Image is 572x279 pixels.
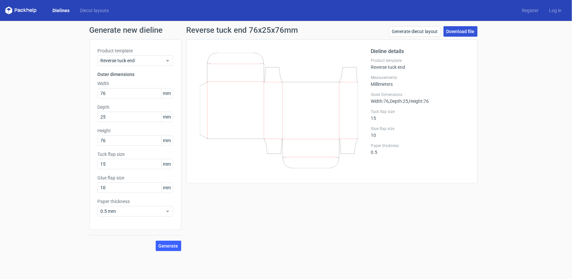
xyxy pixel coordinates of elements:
span: mm [161,112,173,122]
h1: Generate new dieline [89,26,483,34]
div: 10 [371,126,469,138]
label: Glue flap size [98,175,173,181]
span: 0.5 mm [101,208,165,214]
label: Width [98,80,173,87]
div: Millimeters [371,75,469,87]
label: Tuck flap size [98,151,173,158]
label: Paper thickness [371,143,469,148]
label: Measurements [371,75,469,80]
span: Reverse tuck end [101,57,165,64]
div: 0.5 [371,143,469,155]
span: mm [161,88,173,98]
h2: Dieline details [371,47,469,55]
label: Height [98,127,173,134]
span: , Depth : 25 [389,99,408,104]
label: Product template [371,58,469,63]
a: Diecut layouts [75,7,114,14]
div: 15 [371,109,469,121]
label: Glue flap size [371,126,469,131]
h3: Outer dimensions [98,71,173,78]
label: Paper thickness [98,198,173,205]
a: Register [517,7,544,14]
label: Product template [98,47,173,54]
a: Download file [444,26,478,37]
span: , Height : 76 [408,99,429,104]
span: mm [161,136,173,145]
span: Generate [159,244,178,248]
a: Dielines [47,7,75,14]
label: Outer Dimensions [371,92,469,97]
label: Tuck flap size [371,109,469,114]
span: Width : 76 [371,99,389,104]
button: Generate [156,241,181,251]
div: Reverse tuck end [371,58,469,70]
span: mm [161,183,173,193]
a: Log in [544,7,567,14]
a: Generate diecut layout [389,26,441,37]
span: mm [161,159,173,169]
label: Depth [98,104,173,110]
h1: Reverse tuck end 76x25x76mm [187,26,298,34]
